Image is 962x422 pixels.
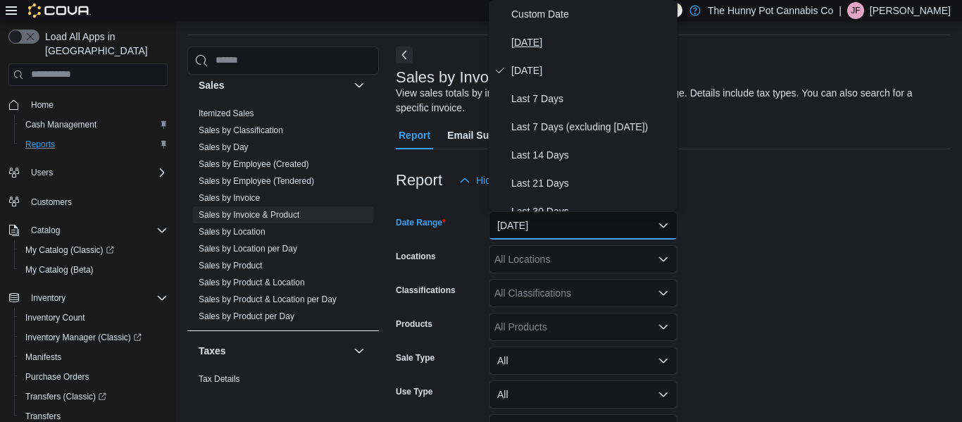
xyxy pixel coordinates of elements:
span: Inventory Count [20,309,168,326]
button: Hide Parameters [454,166,556,194]
button: Sales [351,77,368,94]
span: Sales by Employee (Tendered) [199,175,314,187]
span: Sales by Product per Day [199,311,294,322]
a: Sales by Employee (Tendered) [199,176,314,186]
a: My Catalog (Beta) [20,261,99,278]
span: Home [31,99,54,111]
p: The Hunny Pot Cannabis Co [708,2,833,19]
span: [DATE] [511,62,672,79]
span: Cash Management [25,119,96,130]
span: Last 30 Days [511,203,672,220]
a: Sales by Employee (Created) [199,159,309,169]
span: Reports [20,136,168,153]
button: Purchase Orders [14,367,173,387]
span: Custom Date [511,6,672,23]
span: Transfers (Classic) [25,391,106,402]
label: Products [396,318,432,330]
span: Sales by Classification [199,125,283,136]
button: Sales [199,78,348,92]
button: Catalog [25,222,65,239]
label: Locations [396,251,436,262]
span: Transfers [25,411,61,422]
button: Open list of options [658,287,669,299]
span: Sales by Product [199,260,263,271]
span: Users [25,164,168,181]
button: My Catalog (Beta) [14,260,173,280]
button: Open list of options [658,254,669,265]
span: Last 7 Days (excluding [DATE]) [511,118,672,135]
span: My Catalog (Beta) [25,264,94,275]
a: Inventory Manager (Classic) [20,329,147,346]
span: Tax Exemptions [199,390,258,402]
img: Cova [28,4,91,18]
div: View sales totals by invoice and product for a specified date range. Details include tax types. Y... [396,86,944,116]
span: Customers [31,197,72,208]
span: Sales by Product & Location [199,277,305,288]
div: Taxes [187,371,379,410]
h3: Sales [199,78,225,92]
a: Manifests [20,349,67,366]
div: Sales [187,105,379,330]
span: Inventory Manager (Classic) [20,329,168,346]
span: Last 14 Days [511,147,672,163]
span: Sales by Product & Location per Day [199,294,337,305]
span: Reports [25,139,55,150]
span: Manifests [25,352,61,363]
button: Customers [3,191,173,211]
span: JF [851,2,860,19]
a: My Catalog (Classic) [14,240,173,260]
button: Inventory [25,290,71,306]
span: Inventory Manager (Classic) [25,332,142,343]
a: Sales by Location per Day [199,244,297,254]
a: Inventory Count [20,309,91,326]
span: Users [31,167,53,178]
button: Catalog [3,221,173,240]
button: Taxes [351,342,368,359]
a: Reports [20,136,61,153]
button: All [489,380,677,409]
span: Last 7 Days [511,90,672,107]
h3: Report [396,172,442,189]
a: Customers [25,194,77,211]
a: Sales by Location [199,227,266,237]
button: All [489,347,677,375]
span: Inventory [25,290,168,306]
label: Date Range [396,217,446,228]
span: Inventory [31,292,65,304]
a: Home [25,97,59,113]
span: Tax Details [199,373,240,385]
span: Sales by Location per Day [199,243,297,254]
span: Purchase Orders [20,368,168,385]
span: Catalog [31,225,60,236]
span: Sales by Day [199,142,249,153]
span: Itemized Sales [199,108,254,119]
span: Home [25,96,168,113]
button: Home [3,94,173,115]
label: Sale Type [396,352,435,364]
div: Jeremy Farwell [847,2,864,19]
span: Sales by Invoice [199,192,260,204]
span: Report [399,121,430,149]
span: Sales by Location [199,226,266,237]
button: Inventory [3,288,173,308]
button: [DATE] [489,211,677,240]
h3: Sales by Invoice & Product [396,69,581,86]
label: Use Type [396,386,432,397]
h3: Taxes [199,344,226,358]
span: Cash Management [20,116,168,133]
a: My Catalog (Classic) [20,242,120,259]
a: Sales by Product [199,261,263,271]
a: Cash Management [20,116,102,133]
a: Sales by Invoice & Product [199,210,299,220]
a: Sales by Classification [199,125,283,135]
a: Itemized Sales [199,108,254,118]
button: Cash Management [14,115,173,135]
button: Reports [14,135,173,154]
span: Manifests [20,349,168,366]
a: Transfers (Classic) [20,388,112,405]
span: My Catalog (Beta) [20,261,168,278]
span: My Catalog (Classic) [20,242,168,259]
p: [PERSON_NAME] [870,2,951,19]
a: Sales by Product & Location per Day [199,294,337,304]
a: Inventory Manager (Classic) [14,328,173,347]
